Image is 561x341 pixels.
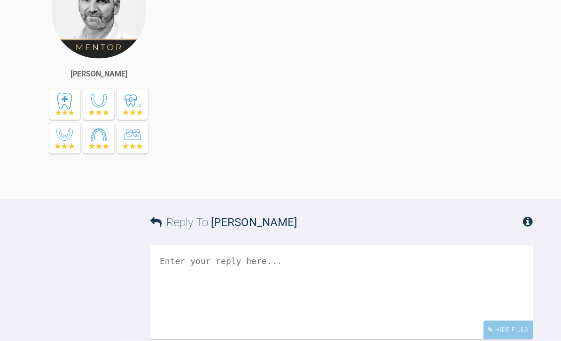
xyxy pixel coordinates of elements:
h3: Reply To [150,213,297,231]
div: Hide Files [483,321,533,339]
span: [PERSON_NAME] [211,216,297,229]
div: [PERSON_NAME] [70,68,127,80]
